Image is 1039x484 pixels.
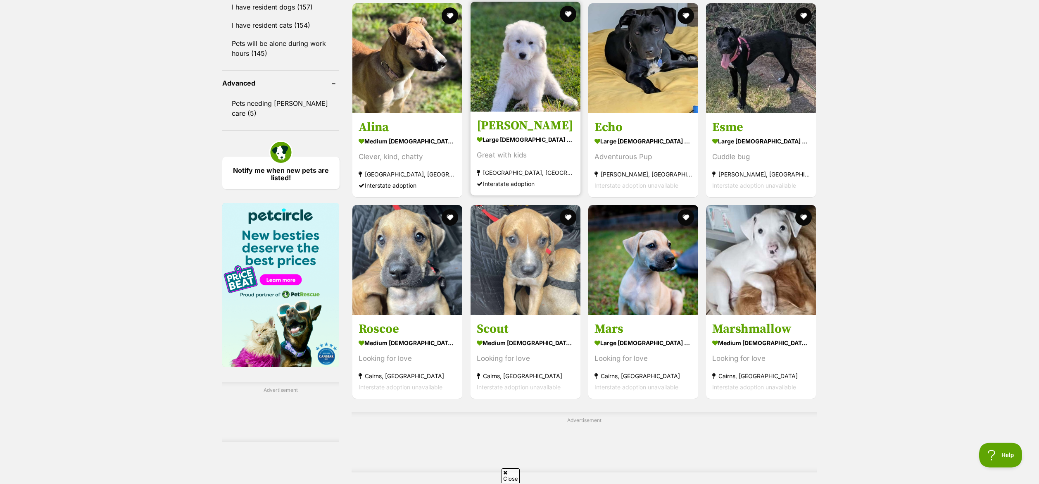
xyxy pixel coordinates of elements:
a: Esme large [DEMOGRAPHIC_DATA] Dog Cuddle bug [PERSON_NAME], [GEOGRAPHIC_DATA] Interstate adoption... [706,113,816,197]
a: Marshmallow medium [DEMOGRAPHIC_DATA] Dog Looking for love Cairns, [GEOGRAPHIC_DATA] Interstate a... [706,315,816,399]
strong: medium [DEMOGRAPHIC_DATA] Dog [359,135,456,147]
h3: Alina [359,119,456,135]
h3: Roscoe [359,321,456,337]
button: favourite [796,209,812,226]
div: Looking for love [594,353,692,364]
div: Clever, kind, chatty [359,151,456,162]
a: Scout medium [DEMOGRAPHIC_DATA] Dog Looking for love Cairns, [GEOGRAPHIC_DATA] Interstate adoptio... [471,315,580,399]
span: Close [502,468,520,483]
span: Interstate adoption unavailable [359,384,442,391]
img: Echo - Great Dane Dog [588,3,698,113]
span: Interstate adoption unavailable [712,384,796,391]
span: Interstate adoption unavailable [594,182,678,189]
span: Interstate adoption unavailable [477,384,561,391]
strong: medium [DEMOGRAPHIC_DATA] Dog [359,337,456,349]
a: Pets needing [PERSON_NAME] care (5) [222,95,340,122]
button: favourite [442,209,459,226]
strong: medium [DEMOGRAPHIC_DATA] Dog [477,337,574,349]
div: Interstate adoption [359,180,456,191]
img: Scout - Mixed breed Dog [471,205,580,315]
iframe: Help Scout Beacon - Open [979,443,1022,467]
div: Interstate adoption [477,178,574,189]
div: Looking for love [359,353,456,364]
h3: Marshmallow [712,321,810,337]
a: Echo large [DEMOGRAPHIC_DATA] Dog Adventurous Pup [PERSON_NAME], [GEOGRAPHIC_DATA] Interstate ado... [588,113,698,197]
img: Marshmallow - Mixed breed Dog [706,205,816,315]
span: Interstate adoption unavailable [594,384,678,391]
h3: Mars [594,321,692,337]
img: Pet Circle promo banner [222,203,340,367]
button: favourite [678,209,694,226]
div: Adventurous Pup [594,151,692,162]
a: [PERSON_NAME] large [DEMOGRAPHIC_DATA] Dog Great with kids [GEOGRAPHIC_DATA], [GEOGRAPHIC_DATA] I... [471,112,580,196]
div: Cuddle bug [712,151,810,162]
strong: large [DEMOGRAPHIC_DATA] Dog [712,135,810,147]
strong: large [DEMOGRAPHIC_DATA] Dog [477,134,574,145]
div: Looking for love [712,353,810,364]
span: Interstate adoption unavailable [712,182,796,189]
button: favourite [796,7,812,24]
img: Clarissa - Maremma Sheepdog [471,2,580,112]
a: Mars large [DEMOGRAPHIC_DATA] Dog Looking for love Cairns, [GEOGRAPHIC_DATA] Interstate adoption ... [588,315,698,399]
div: Advertisement [352,412,817,472]
a: Notify me when new pets are listed! [222,157,340,189]
strong: Cairns, [GEOGRAPHIC_DATA] [712,370,810,381]
a: Alina medium [DEMOGRAPHIC_DATA] Dog Clever, kind, chatty [GEOGRAPHIC_DATA], [GEOGRAPHIC_DATA] Int... [352,113,462,197]
h3: [PERSON_NAME] [477,118,574,134]
div: Advertisement [222,382,340,442]
div: Great with kids [477,150,574,161]
strong: Cairns, [GEOGRAPHIC_DATA] [359,370,456,381]
img: Mars - Mixed breed Dog [588,205,698,315]
div: Looking for love [477,353,574,364]
strong: [PERSON_NAME], [GEOGRAPHIC_DATA] [594,169,692,180]
strong: large [DEMOGRAPHIC_DATA] Dog [594,135,692,147]
img: Esme - Great Dane Dog [706,3,816,113]
button: favourite [560,209,576,226]
strong: Cairns, [GEOGRAPHIC_DATA] [594,370,692,381]
strong: [GEOGRAPHIC_DATA], [GEOGRAPHIC_DATA] [477,167,574,178]
strong: large [DEMOGRAPHIC_DATA] Dog [594,337,692,349]
a: Roscoe medium [DEMOGRAPHIC_DATA] Dog Looking for love Cairns, [GEOGRAPHIC_DATA] Interstate adopti... [352,315,462,399]
strong: [PERSON_NAME], [GEOGRAPHIC_DATA] [712,169,810,180]
button: favourite [678,7,694,24]
header: Advanced [222,79,340,87]
button: favourite [560,6,576,22]
img: Roscoe - Mixed breed Dog [352,205,462,315]
strong: [GEOGRAPHIC_DATA], [GEOGRAPHIC_DATA] [359,169,456,180]
img: Alina - Mixed breed Dog [352,3,462,113]
h3: Scout [477,321,574,337]
strong: Cairns, [GEOGRAPHIC_DATA] [477,370,574,381]
a: I have resident cats (154) [222,17,340,34]
h3: Echo [594,119,692,135]
a: Pets will be alone during work hours (145) [222,35,340,62]
button: favourite [442,7,459,24]
strong: medium [DEMOGRAPHIC_DATA] Dog [712,337,810,349]
h3: Esme [712,119,810,135]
